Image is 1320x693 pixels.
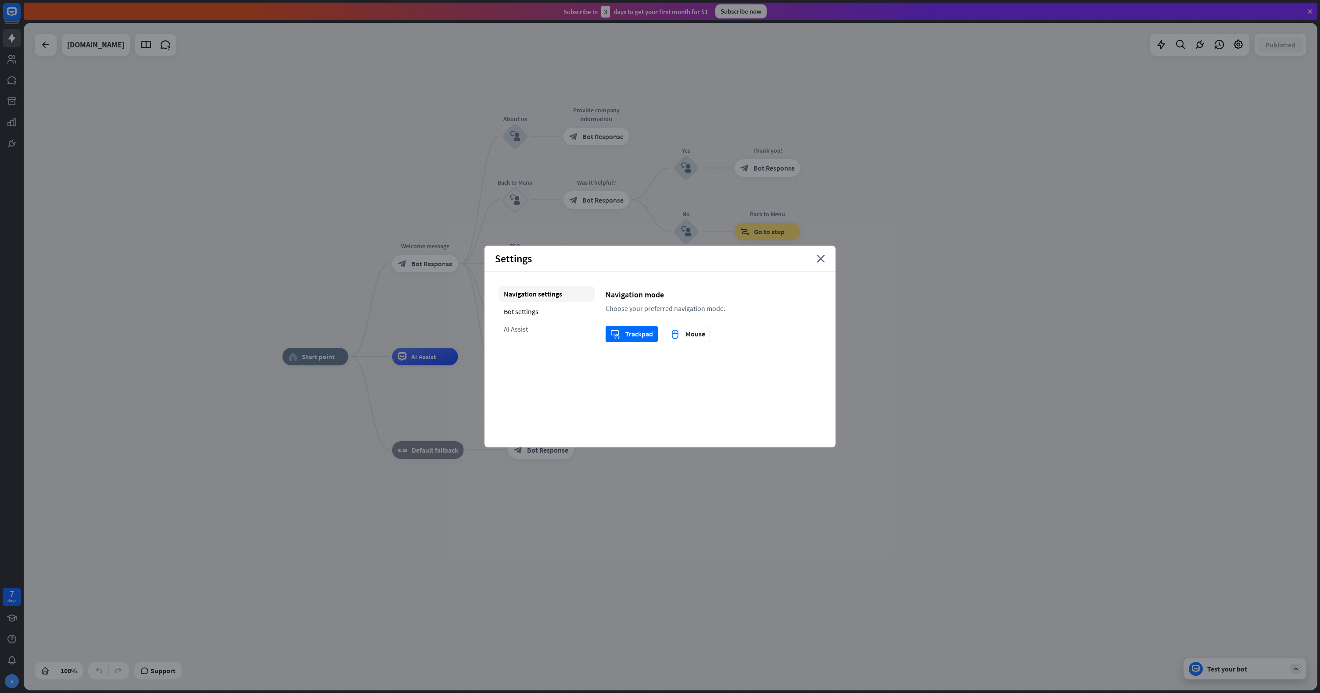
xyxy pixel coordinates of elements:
div: Subscribe now [715,4,767,18]
span: Start point [302,352,335,361]
div: designware.us [67,34,125,56]
div: Navigation mode [606,289,821,300]
div: Welcome message [386,242,465,250]
span: Bot Response [527,446,568,454]
span: Bot Response [411,259,452,268]
div: About us [489,114,542,123]
div: V [5,674,19,688]
div: Mouse [671,326,705,342]
i: block_fallback [398,446,407,454]
div: Was it helpful? [557,178,636,187]
div: FAQ [489,242,542,250]
div: AI Assist [499,321,595,337]
div: Back to Menu [728,210,807,218]
div: No [660,210,713,218]
div: Back to Menu [489,178,542,187]
i: block_bot_response [740,164,749,172]
i: block_bot_response [569,132,578,141]
span: Bot Response [753,164,795,172]
i: block_user_input [681,163,692,173]
div: 3 [601,6,610,18]
div: Bot settings [499,304,595,319]
i: mouse [671,329,680,339]
i: block_goto [740,227,750,236]
div: Choose your preferred navigation mode. [606,304,821,313]
i: block_bot_response [398,259,407,268]
div: Provide company information [557,106,636,123]
i: block_bot_response [569,196,578,204]
a: 7 days [3,588,21,606]
span: Support [151,664,176,678]
div: Test your bot [1207,664,1286,673]
div: days [7,598,16,604]
span: AI Assist [411,352,436,361]
i: block_user_input [681,226,692,237]
i: home_2 [288,352,298,361]
i: close [817,255,825,263]
div: Trackpad [610,326,653,342]
span: Go to step [754,227,785,236]
div: Thank you! [728,146,807,155]
i: block_user_input [510,131,520,142]
span: Settings [495,252,532,265]
i: block_bot_response [514,446,523,454]
div: Subscribe in days to get your first month for $1 [563,6,708,18]
i: trackpad [610,329,620,339]
span: Default fallback [412,446,458,454]
span: Bot Response [582,196,624,204]
button: Published [1258,37,1303,53]
div: 100% [58,664,79,678]
div: Yes [660,146,713,155]
button: Open LiveChat chat widget [7,4,33,30]
i: block_user_input [510,195,520,205]
button: mouseMouse [666,326,710,342]
button: trackpadTrackpad [606,326,658,342]
div: Navigation settings [499,286,595,302]
div: 7 [10,590,14,598]
span: Bot Response [582,132,624,141]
